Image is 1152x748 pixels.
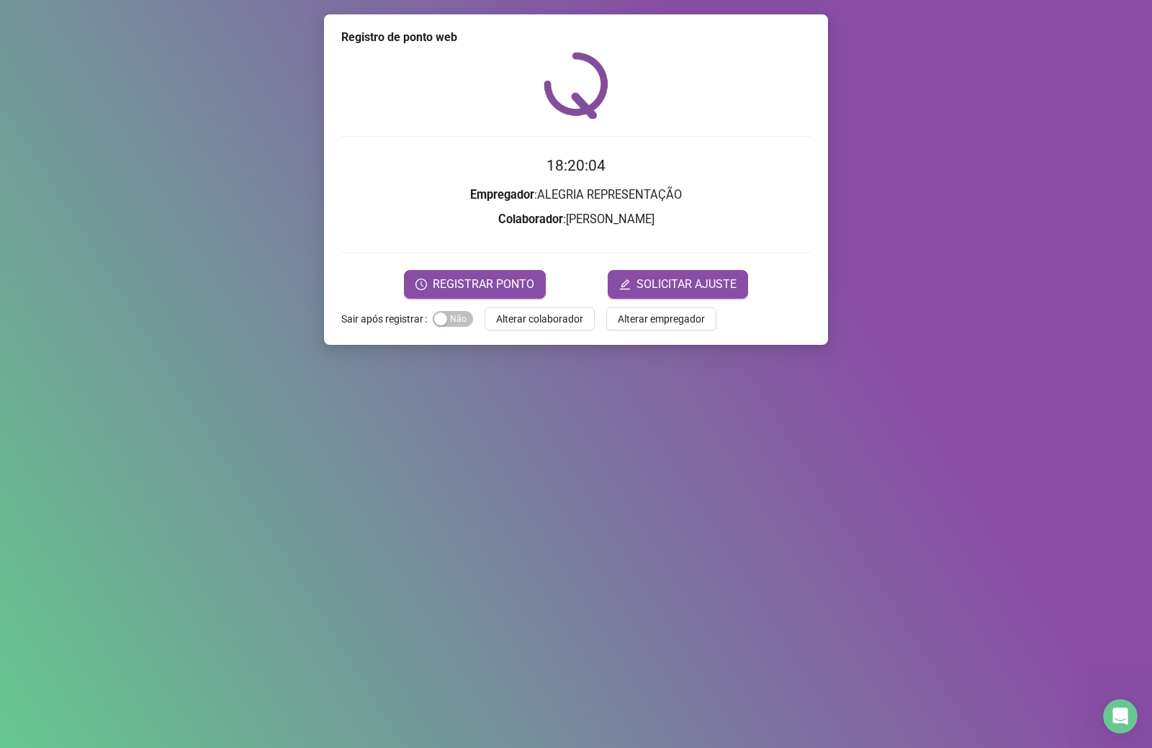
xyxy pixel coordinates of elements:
button: Alterar empregador [606,307,716,330]
img: QRPoint [544,52,608,119]
span: Alterar colaborador [496,311,583,327]
iframe: Intercom live chat [1103,699,1138,734]
strong: Empregador [470,188,534,202]
label: Sair após registrar [341,307,433,330]
span: clock-circle [415,279,427,290]
div: Registro de ponto web [341,29,811,46]
span: REGISTRAR PONTO [433,276,534,293]
span: Alterar empregador [618,311,705,327]
time: 18:20:04 [546,157,606,174]
button: Alterar colaborador [485,307,595,330]
h3: : ALEGRIA REPRESENTAÇÃO [341,186,811,204]
strong: Colaborador [498,212,563,226]
span: SOLICITAR AJUSTE [636,276,737,293]
span: edit [619,279,631,290]
h3: : [PERSON_NAME] [341,210,811,229]
button: editSOLICITAR AJUSTE [608,270,748,299]
button: REGISTRAR PONTO [404,270,546,299]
